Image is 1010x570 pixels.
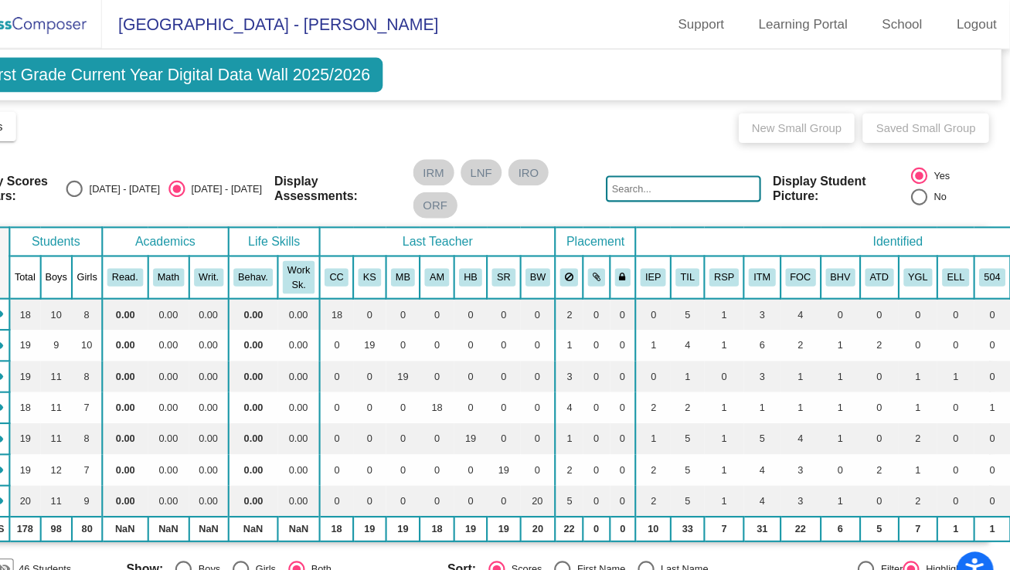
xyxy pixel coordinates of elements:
td: 1 [794,340,831,369]
td: 0.00 [320,310,359,340]
td: 11 [97,369,127,399]
div: No [932,178,950,192]
td: 0 [391,428,422,457]
button: Read. [159,253,193,270]
td: Caitlyn Cothern - No Class Name [21,281,67,310]
td: 0.00 [236,281,274,310]
td: NaN [198,487,236,510]
td: 0.00 [155,457,198,487]
td: 1 [722,399,759,428]
span: Display Scores for Years: [20,164,109,192]
button: ELL [946,253,971,270]
td: 0 [869,340,905,369]
td: 0 [869,369,905,399]
td: 0 [486,340,517,369]
button: RSP [726,253,754,270]
td: 10 [97,281,127,310]
td: 0.00 [236,457,274,487]
span: Display Student Picture: [787,164,913,192]
td: 5 [690,399,722,428]
button: CC [364,253,386,270]
td: 0 [391,340,422,369]
mat-icon: visibility [49,436,62,449]
td: 18 [454,369,486,399]
td: 1 [657,399,690,428]
td: 0.00 [236,340,274,369]
td: 0 [391,281,422,310]
span: Class 6 [26,429,49,456]
td: 0 [549,310,582,340]
th: Madison Book [422,241,454,281]
a: Learning Portal [761,11,870,36]
td: 3 [794,428,831,457]
button: Math [202,253,232,270]
td: 0 [359,428,391,457]
td: 1 [759,369,793,399]
th: Heather Bonderer [486,241,517,281]
td: NaN [320,487,359,510]
td: 0 [657,340,690,369]
td: 11 [97,340,127,369]
a: Logout [947,11,1010,36]
td: 10 [126,310,155,340]
th: Attendance Issues [869,241,905,281]
td: 19 [391,310,422,340]
td: 0 [454,457,486,487]
th: Life Skills [274,214,359,241]
td: 0 [517,399,548,428]
td: 0 [722,340,759,369]
a: School [877,11,940,36]
td: 0.00 [198,340,236,369]
td: 2 [657,457,690,487]
td: 0 [517,281,548,310]
td: 1 [976,369,1010,399]
td: 0 [454,281,486,310]
td: 4 [690,310,722,340]
button: ITM [763,253,788,270]
td: 0 [941,457,976,487]
button: KS [396,253,417,270]
td: 2 [657,369,690,399]
td: 0.00 [274,369,320,399]
td: 9 [97,310,127,340]
td: 20 [67,457,96,487]
td: 1 [941,340,976,369]
th: Girls [126,241,155,281]
td: 0 [391,457,422,487]
button: Work Sk. [325,246,355,277]
td: 12 [97,428,127,457]
th: Shelby Rains [517,241,548,281]
td: 0 [359,369,391,399]
th: Difficulty Focusing [794,241,831,281]
button: ATD [873,253,900,270]
mat-icon: visibility [49,348,62,361]
td: 0 [517,369,548,399]
button: Notes [20,105,73,133]
td: 0 [486,310,517,340]
button: BW [553,253,577,270]
td: 19 [486,399,517,428]
td: 0 [517,310,548,340]
td: 3 [759,340,793,369]
td: 1 [905,369,942,399]
button: SR [522,253,543,270]
td: 1 [905,340,942,369]
td: 0 [549,399,582,428]
td: 0 [422,457,454,487]
td: 11 [97,457,127,487]
th: Behavior Plan/Issue [831,241,869,281]
div: Yes [932,158,954,172]
td: 0.00 [320,340,359,369]
td: 4 [759,457,793,487]
span: First Grade Current Year Digital Data Wall 2025/2026 [32,54,419,87]
td: 0 [831,281,869,310]
th: Caitlyn Cothern [359,241,391,281]
td: Shelby Rains - No Class Name [21,428,67,457]
td: 18 [67,281,96,310]
td: 5 [690,281,722,310]
input: Search... [629,165,774,190]
td: 4 [794,399,831,428]
td: 0.00 [155,281,198,310]
button: Behav. [278,253,315,270]
span: Class 5 [26,399,49,427]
